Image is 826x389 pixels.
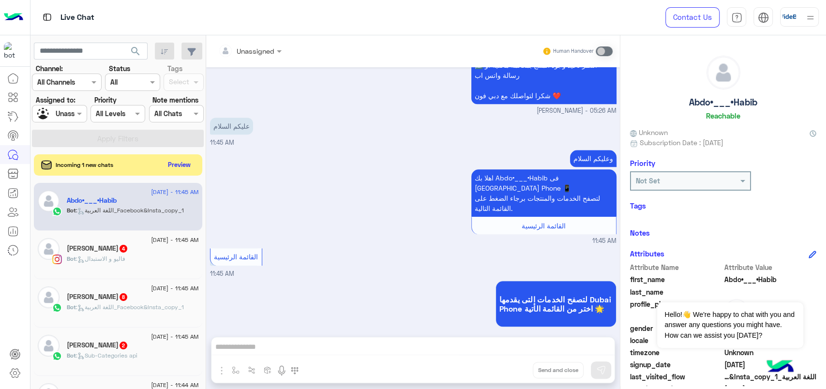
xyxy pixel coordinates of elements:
img: WhatsApp [52,303,62,313]
p: Live Chat [60,11,94,24]
p: 17/9/2025, 11:45 AM [570,150,616,167]
button: Apply Filters [32,130,204,147]
span: اللغة العربية_Facebook&Insta_copy_1 [724,372,817,382]
span: signup_date [630,359,722,370]
span: : اللغة العربية_Facebook&Insta_copy_1 [76,207,184,214]
span: 11:45 AM [592,237,616,246]
span: 11:45 AM [210,270,234,277]
span: search [130,45,141,57]
img: 1403182699927242 [4,42,21,60]
img: tab [41,11,53,23]
span: : فاليو و الاستبدال [76,255,125,262]
img: WhatsApp [52,351,62,361]
img: defaultAdmin.png [38,286,60,308]
span: Subscription Date : [DATE] [640,137,723,148]
span: Bot [67,352,76,359]
span: gender [630,323,722,333]
button: Preview [164,158,195,172]
span: 2 [120,342,127,349]
img: hulul-logo.png [763,350,797,384]
span: Incoming 1 new chats [56,161,113,169]
span: Hello!👋 We're happy to chat with you and answer any questions you might have. How can we assist y... [657,302,803,348]
button: search [124,43,148,63]
h5: Abdo•___•Habib [67,196,117,205]
span: 4 [120,245,127,253]
img: defaultAdmin.png [38,190,60,212]
span: [DATE] - 11:45 AM [151,284,198,293]
span: Unknown [630,127,668,137]
img: profile [804,12,816,24]
a: Contact Us [665,7,720,28]
h6: Tags [630,201,816,210]
label: Channel: [36,63,63,74]
img: WhatsApp [52,207,62,216]
img: defaultAdmin.png [38,238,60,260]
h5: Roaa Raffat [67,244,128,253]
span: Unknown [724,347,817,358]
span: Attribute Name [630,262,722,272]
label: Status [109,63,130,74]
span: profile_pic [630,299,722,321]
label: Note mentions [152,95,198,105]
span: locale [630,335,722,345]
p: 17/9/2025, 11:45 AM [210,118,253,135]
label: Priority [94,95,117,105]
span: timezone [630,347,722,358]
span: Abdo•___•Habib [724,274,817,284]
h6: Notes [630,228,650,237]
a: tab [727,7,746,28]
span: [DATE] - 11:45 AM [151,188,198,196]
img: tab [758,12,769,23]
img: tab [731,12,742,23]
span: 11:45 AM [210,139,234,146]
span: Bot [67,303,76,311]
span: 2025-09-16T19:51:34.057Z [724,359,817,370]
span: [PERSON_NAME] - 05:26 AM [537,106,616,116]
img: defaultAdmin.png [38,335,60,357]
span: last_visited_flow [630,372,722,382]
h5: Abdo•___•Habib [689,97,757,108]
h5: محمد مختار [67,341,128,349]
span: لتصفح الخدمات التى يقدمها Dubai Phone اختر من القائمة الأتية 🌟 [499,295,613,313]
img: Instagram [52,254,62,264]
span: first_name [630,274,722,284]
h5: Aya [67,293,128,301]
img: defaultAdmin.png [707,56,740,89]
span: [DATE] - 11:45 AM [151,332,198,341]
small: Human Handover [553,47,594,55]
button: Send and close [533,362,584,378]
span: : اللغة العربية_Facebook&Insta_copy_1 [76,303,184,311]
h6: Priority [630,159,655,167]
img: userImage [782,10,796,23]
img: Logo [4,7,23,28]
p: 17/9/2025, 11:45 AM [471,169,616,217]
span: Bot [67,255,76,262]
span: Attribute Value [724,262,817,272]
h6: Reachable [706,111,740,120]
span: 8 [120,293,127,301]
label: Assigned to: [36,95,75,105]
span: [DATE] - 11:45 AM [151,236,198,244]
h6: Attributes [630,249,664,258]
span: القائمة الرئيسية [522,222,566,230]
span: القائمة الرئيسية [214,253,258,261]
span: Bot [67,207,76,214]
span: : Sub-Categories api [76,352,137,359]
span: last_name [630,287,722,297]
